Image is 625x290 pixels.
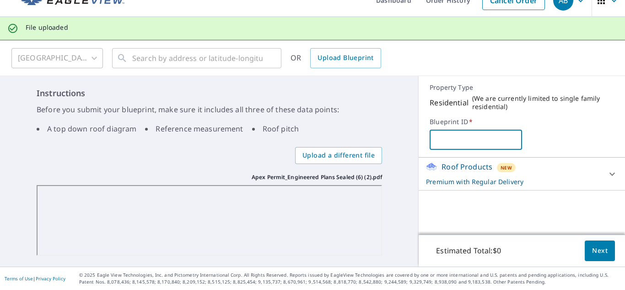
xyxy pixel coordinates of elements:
p: Before you submit your blueprint, make sure it includes all three of these data points: [37,104,382,115]
input: Search by address or latitude-longitude [132,45,263,71]
li: Reference measurement [145,123,243,134]
p: Roof Products [442,161,492,172]
iframe: Apex Permit_Engineered Plans Sealed (6) (2).pdf [37,185,382,256]
h6: Instructions [37,87,382,99]
div: [GEOGRAPHIC_DATA] [11,45,103,71]
p: Residential [430,97,469,108]
p: Property Type [430,83,614,92]
li: A top down roof diagram [37,123,136,134]
label: Blueprint ID [430,118,614,126]
p: Premium with Regular Delivery [426,177,601,186]
p: © 2025 Eagle View Technologies, Inc. and Pictometry International Corp. All Rights Reserved. Repo... [79,272,620,285]
span: Upload a different file [302,150,375,161]
label: Upload a different file [295,147,382,164]
div: Roof ProductsNewPremium with Regular Delivery [426,161,618,186]
a: Terms of Use [5,275,33,282]
p: | [5,276,65,281]
li: Roof pitch [252,123,299,134]
button: Next [585,241,615,261]
div: OR [291,48,381,68]
p: Estimated Total: $0 [429,241,508,261]
span: Upload Blueprint [318,52,373,64]
a: Upload Blueprint [310,48,381,68]
span: New [501,164,512,171]
span: Next [592,245,608,257]
p: File uploaded [26,23,68,32]
p: ( We are currently limited to single family residential ) [472,94,614,111]
p: Apex Permit_Engineered Plans Sealed (6) (2).pdf [252,173,382,181]
a: Privacy Policy [36,275,65,282]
